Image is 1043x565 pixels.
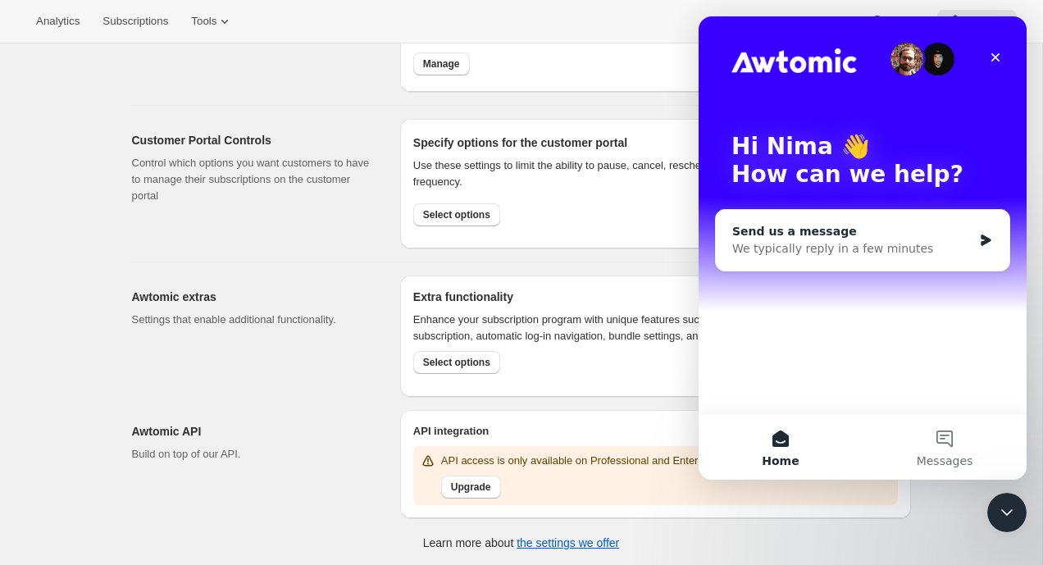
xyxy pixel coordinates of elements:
[423,57,460,71] span: Manage
[423,208,490,221] span: Select options
[191,15,216,28] span: Tools
[26,10,89,33] button: Analytics
[93,10,178,33] button: Subscriptions
[132,289,374,305] h2: Awtomic extras
[451,481,491,494] span: Upgrade
[937,10,1017,33] button: Settings
[413,289,513,305] h2: Extra functionality
[423,535,619,551] p: Learn more about
[36,15,80,28] span: Analytics
[413,134,795,151] h2: Specify options for the customer portal
[132,312,374,328] p: Settings that enable additional functionality.
[413,157,795,190] div: Use these settings to limit the ability to pause, cancel, reschedule, or edit frequency.
[441,476,501,499] button: Upgrade
[413,203,500,226] button: Select options
[132,446,374,462] p: Build on top of our API.
[859,10,934,33] button: Help
[413,312,788,344] p: Enhance your subscription program with unique features such as default to subscription, automatic...
[413,52,470,75] button: Manage
[181,10,243,33] button: Tools
[963,15,1007,28] span: Settings
[132,423,374,440] h2: Awtomic API
[517,536,619,549] a: the settings we offer
[699,16,1027,480] iframe: Intercom live chat
[413,351,500,374] button: Select options
[102,15,168,28] span: Subscriptions
[423,356,490,369] span: Select options
[441,453,753,469] p: API access is only available on Professional and Enterprise plans.
[987,493,1027,532] iframe: Intercom live chat
[886,15,908,28] span: Help
[413,423,898,440] h2: API integration
[132,132,374,148] h2: Customer Portal Controls
[132,155,374,204] p: Control which options you want customers to have to manage their subscriptions on the customer po...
